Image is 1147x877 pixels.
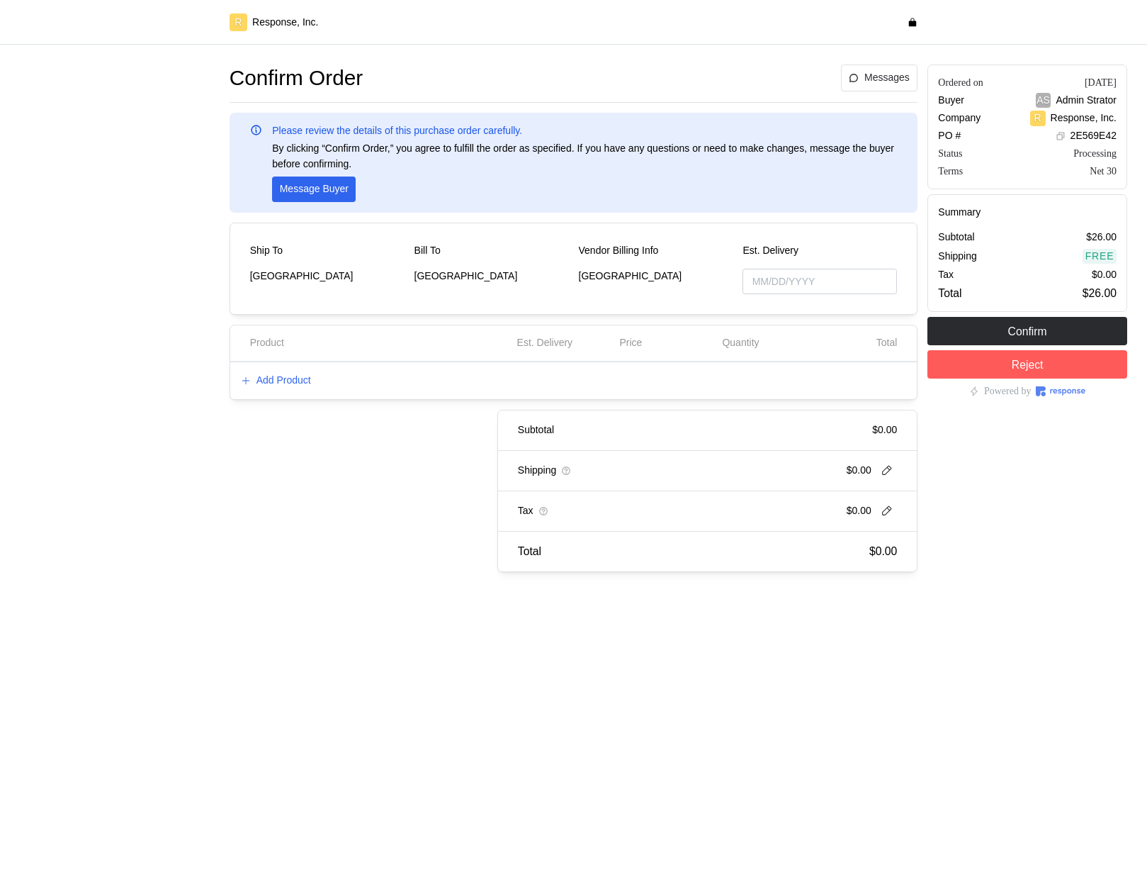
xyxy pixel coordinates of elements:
input: MM/DD/YYYY [742,269,897,295]
p: Quantity [722,335,759,351]
p: $0.00 [1092,267,1117,283]
div: Processing [1073,146,1117,161]
p: Buyer [938,93,964,108]
p: $0.00 [847,503,871,519]
p: [GEOGRAPHIC_DATA] [250,269,405,284]
p: Total [876,335,898,351]
p: Ship To [250,243,283,259]
p: Add Product [256,373,311,389]
div: Terms [938,164,963,179]
p: Subtotal [938,230,974,245]
div: Status [938,146,962,161]
p: [GEOGRAPHIC_DATA] [414,269,569,284]
button: Confirm [927,317,1127,345]
button: Messages [841,65,918,91]
p: 2E569E42 [1070,128,1117,144]
p: Please review the details of this purchase order carefully. [272,123,522,139]
p: $26.00 [1083,284,1117,302]
h5: Summary [938,205,1117,220]
p: Total [518,542,541,560]
p: Company [938,111,981,126]
p: Vendor Billing Info [579,243,659,259]
p: PO # [938,128,961,144]
button: Message Buyer [272,177,356,202]
p: $0.00 [869,542,897,560]
p: By clicking “Confirm Order,” you agree to fulfill the order as specified. If you have any questio... [272,141,897,172]
p: Subtotal [518,423,554,438]
p: AS [1036,93,1050,108]
p: Admin Strator [1056,93,1117,108]
p: Confirm [1008,323,1047,340]
p: Total [938,284,961,302]
div: Net 30 [1090,164,1117,179]
p: [GEOGRAPHIC_DATA] [579,269,733,284]
div: Ordered on [938,75,983,90]
p: Shipping [938,249,977,264]
h1: Confirm Order [230,65,363,92]
p: Powered by [984,384,1032,399]
img: Response Logo [1036,386,1085,396]
button: Reject [927,350,1127,379]
p: $0.00 [872,423,897,438]
button: Add Product [240,372,312,389]
p: Message Buyer [280,181,349,197]
p: $0.00 [847,463,871,479]
p: Tax [518,503,533,519]
p: Product [250,335,284,351]
div: [DATE] [1085,75,1117,90]
p: R [1034,111,1041,126]
p: Bill To [414,243,441,259]
p: Est. Delivery [742,243,897,259]
p: Reject [1012,356,1044,374]
p: Est. Delivery [517,335,573,351]
p: Price [619,335,642,351]
p: Tax [938,267,954,283]
p: $26.00 [1086,230,1117,245]
p: Response, Inc. [252,15,318,30]
p: Response, Inc. [1051,111,1117,126]
p: Messages [864,70,910,86]
p: Free [1085,249,1114,264]
p: R [235,15,242,30]
p: Shipping [518,463,557,479]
